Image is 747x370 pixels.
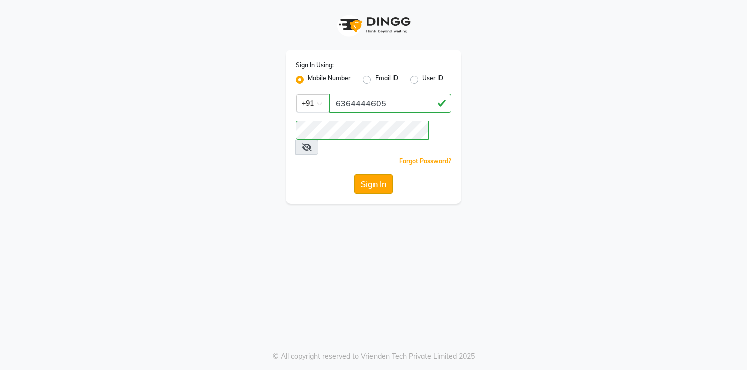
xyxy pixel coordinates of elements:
[354,174,393,194] button: Sign In
[399,157,451,165] a: Forgot Password?
[422,74,443,86] label: User ID
[375,74,398,86] label: Email ID
[296,61,334,70] label: Sign In Using:
[308,74,351,86] label: Mobile Number
[296,121,429,140] input: Username
[333,10,414,40] img: logo1.svg
[329,94,451,113] input: Username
